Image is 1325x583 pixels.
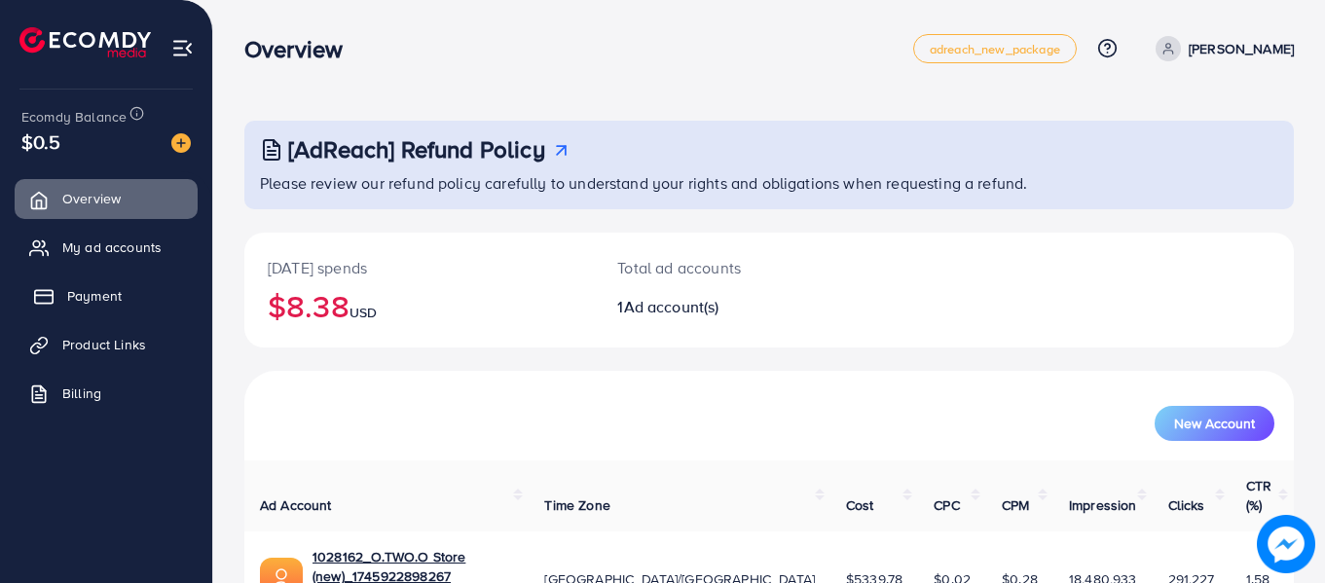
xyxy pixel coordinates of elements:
[1002,495,1029,515] span: CPM
[15,276,198,315] a: Payment
[62,383,101,403] span: Billing
[1246,476,1271,515] span: CTR (%)
[1168,495,1205,515] span: Clicks
[1155,406,1274,441] button: New Account
[268,256,570,279] p: [DATE] spends
[288,135,545,164] h3: [AdReach] Refund Policy
[15,325,198,364] a: Product Links
[1260,518,1311,569] img: image
[15,374,198,413] a: Billing
[624,296,719,317] span: Ad account(s)
[268,287,570,324] h2: $8.38
[846,495,874,515] span: Cost
[15,228,198,267] a: My ad accounts
[930,43,1060,55] span: adreach_new_package
[617,256,833,279] p: Total ad accounts
[67,286,122,306] span: Payment
[19,27,151,57] img: logo
[617,298,833,316] h2: 1
[171,133,191,153] img: image
[1148,36,1294,61] a: [PERSON_NAME]
[244,35,358,63] h3: Overview
[350,303,377,322] span: USD
[171,37,194,59] img: menu
[260,171,1282,195] p: Please review our refund policy carefully to understand your rights and obligations when requesti...
[1174,417,1255,430] span: New Account
[934,495,959,515] span: CPC
[1069,495,1137,515] span: Impression
[544,495,609,515] span: Time Zone
[1189,37,1294,60] p: [PERSON_NAME]
[260,495,332,515] span: Ad Account
[21,128,61,156] span: $0.5
[15,179,198,218] a: Overview
[62,237,162,257] span: My ad accounts
[62,335,146,354] span: Product Links
[21,107,127,127] span: Ecomdy Balance
[913,34,1077,63] a: adreach_new_package
[62,189,121,208] span: Overview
